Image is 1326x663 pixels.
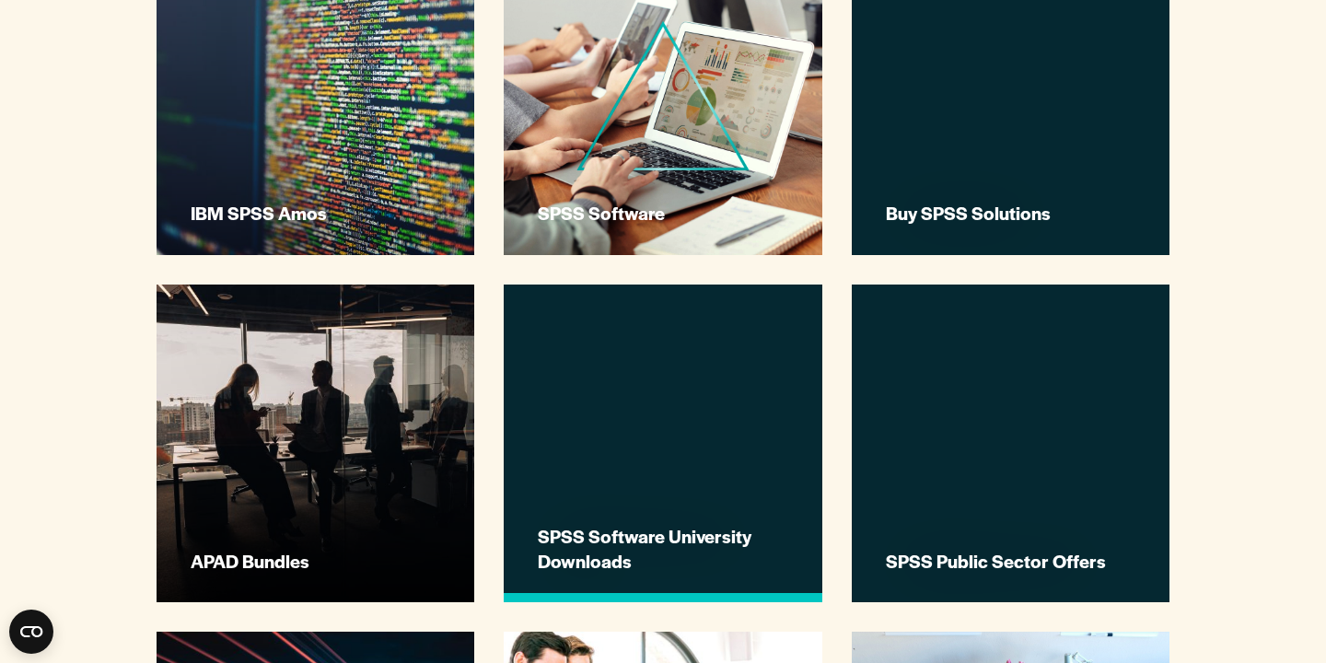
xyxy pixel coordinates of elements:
a: APAD Bundles [157,285,474,602]
button: Open CMP widget [9,610,53,654]
h3: SPSS Software [538,201,792,225]
a: SPSS Software University Downloads [504,285,821,602]
h3: SPSS Software University Downloads [538,524,792,573]
a: SPSS Public Sector Offers [852,285,1169,602]
h3: APAD Bundles [191,549,445,573]
h3: IBM SPSS Amos [191,201,445,225]
h3: Buy SPSS Solutions [886,201,1140,225]
h3: SPSS Public Sector Offers [886,549,1140,573]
